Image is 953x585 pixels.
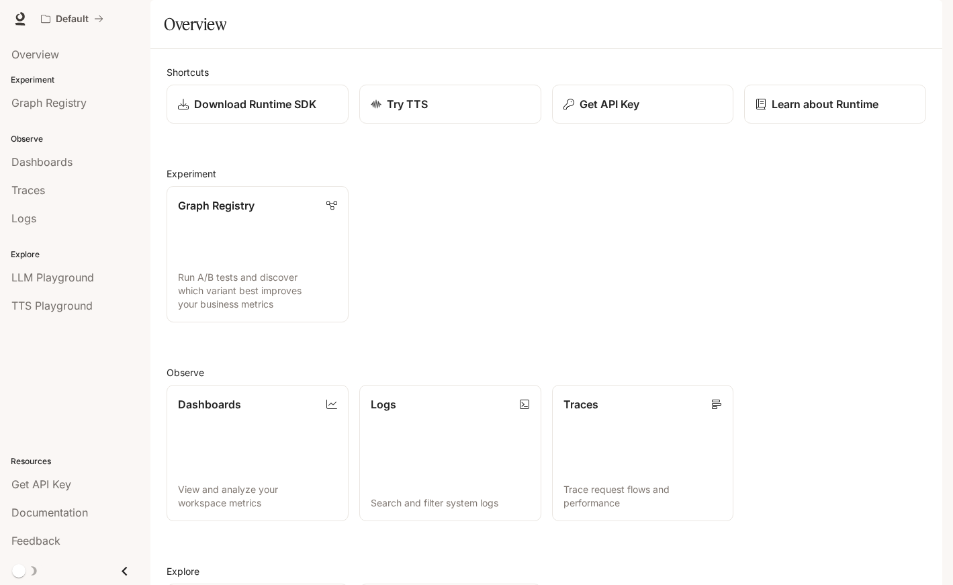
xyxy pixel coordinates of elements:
[387,96,428,112] p: Try TTS
[167,564,926,578] h2: Explore
[552,85,734,124] button: Get API Key
[552,385,734,521] a: TracesTrace request flows and performance
[359,85,541,124] a: Try TTS
[178,483,337,510] p: View and analyze your workspace metrics
[167,167,926,181] h2: Experiment
[178,197,255,214] p: Graph Registry
[371,496,530,510] p: Search and filter system logs
[164,11,226,38] h1: Overview
[56,13,89,25] p: Default
[167,65,926,79] h2: Shortcuts
[167,385,349,521] a: DashboardsView and analyze your workspace metrics
[194,96,316,112] p: Download Runtime SDK
[563,483,723,510] p: Trace request flows and performance
[359,385,541,521] a: LogsSearch and filter system logs
[580,96,639,112] p: Get API Key
[167,85,349,124] a: Download Runtime SDK
[563,396,598,412] p: Traces
[772,96,878,112] p: Learn about Runtime
[35,5,109,32] button: All workspaces
[178,396,241,412] p: Dashboards
[167,365,926,379] h2: Observe
[178,271,337,311] p: Run A/B tests and discover which variant best improves your business metrics
[371,396,396,412] p: Logs
[744,85,926,124] a: Learn about Runtime
[167,186,349,322] a: Graph RegistryRun A/B tests and discover which variant best improves your business metrics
